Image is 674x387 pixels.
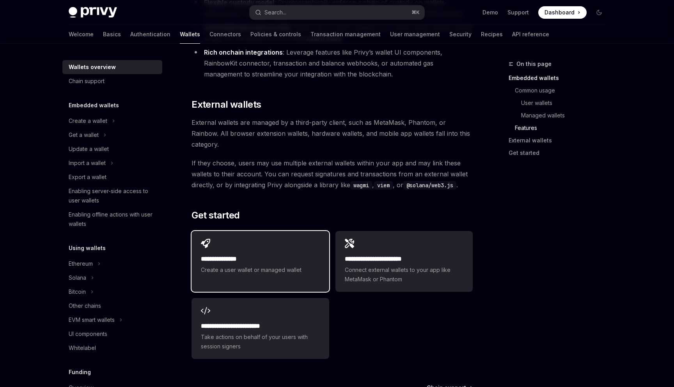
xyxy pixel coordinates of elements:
[69,243,106,253] h5: Using wallets
[69,25,94,44] a: Welcome
[482,9,498,16] a: Demo
[509,122,612,134] a: Features
[507,9,529,16] a: Support
[509,147,612,159] a: Get started
[69,7,117,18] img: dark logo
[62,208,162,231] a: Enabling offline actions with user wallets
[69,273,86,282] div: Solana
[62,74,162,88] a: Chain support
[69,130,99,140] div: Get a wallet
[69,144,109,154] div: Update a wallet
[69,158,106,168] div: Import a wallet
[69,259,93,268] div: Ethereum
[62,142,162,156] a: Update a wallet
[69,343,96,353] div: Whitelabel
[62,299,162,313] a: Other chains
[538,6,587,19] a: Dashboard
[509,84,612,97] a: Common usage
[201,265,319,275] span: Create a user wallet or managed wallet
[69,315,115,325] div: EVM smart wallets
[62,271,98,285] button: Solana
[62,128,110,142] button: Get a wallet
[62,60,162,74] a: Wallets overview
[69,210,158,229] div: Enabling offline actions with user wallets
[62,257,105,271] button: Ethereum
[69,172,106,182] div: Export a wallet
[509,109,612,122] a: Managed wallets
[512,25,549,44] a: API reference
[192,47,473,80] li: : Leverage features like Privy’s wallet UI components, RainbowKit connector, transaction and bala...
[545,9,575,16] span: Dashboard
[62,285,98,299] button: Bitcoin
[374,181,393,190] code: viem
[62,184,162,208] a: Enabling server-side access to user wallets
[62,156,117,170] button: Import a wallet
[509,97,612,109] a: User wallets
[209,25,241,44] a: Connectors
[481,25,503,44] a: Recipes
[310,25,381,44] a: Transaction management
[509,72,612,84] a: Embedded wallets
[390,25,440,44] a: User management
[345,265,463,284] span: Connect external wallets to your app like MetaMask or Phantom
[250,5,424,20] button: Search...⌘K
[180,25,200,44] a: Wallets
[201,332,319,351] span: Take actions on behalf of your users with session signers
[204,48,283,56] strong: Rich onchain integrations
[62,114,119,128] button: Create a wallet
[192,209,239,222] span: Get started
[593,6,605,19] button: Toggle dark mode
[130,25,170,44] a: Authentication
[411,9,420,16] span: ⌘ K
[69,329,107,339] div: UI components
[69,116,107,126] div: Create a wallet
[62,170,162,184] a: Export a wallet
[69,287,86,296] div: Bitcoin
[449,25,472,44] a: Security
[192,117,473,150] span: External wallets are managed by a third-party client, such as MetaMask, Phantom, or Rainbow. All ...
[250,25,301,44] a: Policies & controls
[62,341,162,355] a: Whitelabel
[264,8,286,17] div: Search...
[69,186,158,205] div: Enabling server-side access to user wallets
[62,313,126,327] button: EVM smart wallets
[103,25,121,44] a: Basics
[62,327,162,341] a: UI components
[403,181,456,190] code: @solana/web3.js
[69,76,105,86] div: Chain support
[69,301,101,311] div: Other chains
[516,59,552,69] span: On this page
[192,98,261,111] span: External wallets
[509,134,612,147] a: External wallets
[350,181,372,190] code: wagmi
[69,367,91,377] h5: Funding
[69,101,119,110] h5: Embedded wallets
[192,158,473,190] span: If they choose, users may use multiple external wallets within your app and may link these wallet...
[69,62,116,72] div: Wallets overview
